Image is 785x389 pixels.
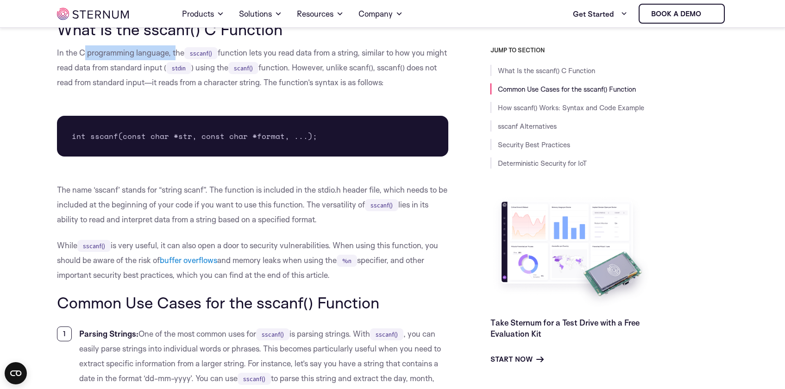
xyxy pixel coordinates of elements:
img: sternum iot [705,10,712,18]
code: sscanf() [365,199,398,211]
a: What Is the sscanf() C Function [498,66,595,75]
a: Take Sternum for a Test Drive with a Free Evaluation Kit [490,318,640,339]
code: stdin [166,62,191,74]
a: Common Use Cases for the sscanf() Function [498,85,636,94]
a: sscanf Alternatives [498,122,557,131]
h3: JUMP TO SECTION [490,46,728,54]
a: Book a demo [639,4,725,24]
p: In the C programming language, the function lets you read data from a string, similar to how you ... [57,45,449,90]
img: sternum iot [57,8,129,20]
a: buffer overflows [160,255,217,265]
a: Security Best Practices [498,140,570,149]
button: Open CMP widget [5,362,27,384]
img: Take Sternum for a Test Drive with a Free Evaluation Kit [490,194,653,310]
code: scanf() [228,62,258,74]
a: Company [358,1,403,27]
code: sscanf() [184,47,218,59]
p: While is very useful, it can also open a door to security vulnerabilities. When using this functi... [57,238,449,282]
a: Get Started [573,5,628,23]
h2: Common Use Cases for the sscanf() Function [57,294,449,311]
a: How sscanf() Works: Syntax and Code Example [498,103,644,112]
h2: What Is the sscanf() C Function [57,20,449,38]
p: The name ‘sscanf’ stands for “string scanf”. The function is included in the stdio.h header file,... [57,182,449,227]
pre: int sscanf(const char *str, const char *format, ...); [57,116,449,157]
a: scanf() [228,63,258,72]
a: Solutions [239,1,282,27]
a: Resources [297,1,344,27]
code: %n [337,255,357,267]
a: Products [182,1,224,27]
a: Deterministic Security for IoT [498,159,587,168]
code: sscanf() [77,240,111,252]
